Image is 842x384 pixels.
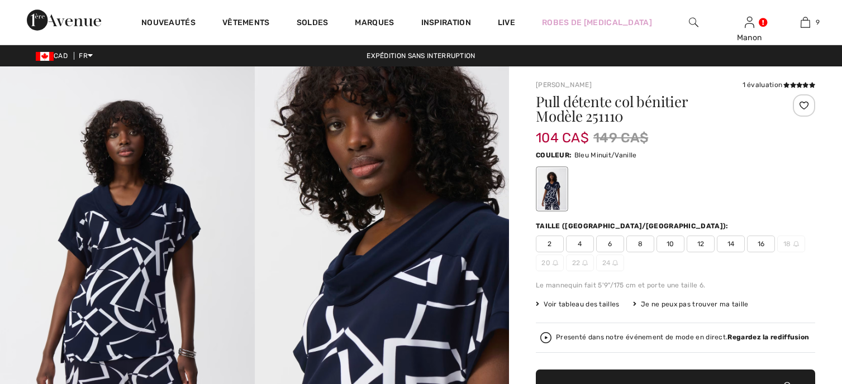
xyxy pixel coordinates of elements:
span: 16 [747,236,775,252]
div: 1 évaluation [743,80,815,90]
span: 104 CA$ [536,119,589,146]
span: 18 [777,236,805,252]
span: Inspiration [421,18,471,30]
div: Je ne peux pas trouver ma taille [633,299,749,309]
span: Bleu Minuit/Vanille [574,151,637,159]
img: Canadian Dollar [36,52,54,61]
a: Marques [355,18,394,30]
div: Manon [722,32,777,44]
a: [PERSON_NAME] [536,81,592,89]
span: FR [79,52,93,60]
span: 22 [566,255,594,271]
span: 4 [566,236,594,252]
strong: Regardez la rediffusion [727,333,809,341]
a: Nouveautés [141,18,196,30]
span: Couleur: [536,151,572,159]
img: Mon panier [801,16,810,29]
span: 149 CA$ [593,128,648,148]
h1: Pull détente col bénitier Modèle 251110 [536,94,769,123]
div: Bleu Minuit/Vanille [537,168,567,210]
span: 24 [596,255,624,271]
div: Taille ([GEOGRAPHIC_DATA]/[GEOGRAPHIC_DATA]): [536,221,731,231]
div: Presenté dans notre événement de mode en direct. [556,334,809,341]
div: Le mannequin fait 5'9"/175 cm et porte une taille 6. [536,280,815,290]
span: 10 [657,236,684,252]
a: 9 [778,16,833,29]
img: 1ère Avenue [27,9,101,31]
img: ring-m.svg [553,260,558,266]
span: Voir tableau des tailles [536,299,620,309]
span: 12 [687,236,715,252]
a: Soldes [297,18,329,30]
a: Se connecter [745,17,754,27]
span: CAD [36,52,72,60]
img: ring-m.svg [793,241,799,247]
span: 9 [816,17,820,27]
img: Mes infos [745,16,754,29]
a: Vêtements [222,18,270,30]
span: 2 [536,236,564,252]
img: ring-m.svg [612,260,618,266]
span: 8 [626,236,654,252]
span: 20 [536,255,564,271]
a: Robes de [MEDICAL_DATA] [542,17,652,28]
img: Regardez la rediffusion [540,332,551,343]
span: 6 [596,236,624,252]
img: recherche [689,16,698,29]
img: ring-m.svg [582,260,588,266]
span: 14 [717,236,745,252]
a: Live [498,17,515,28]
